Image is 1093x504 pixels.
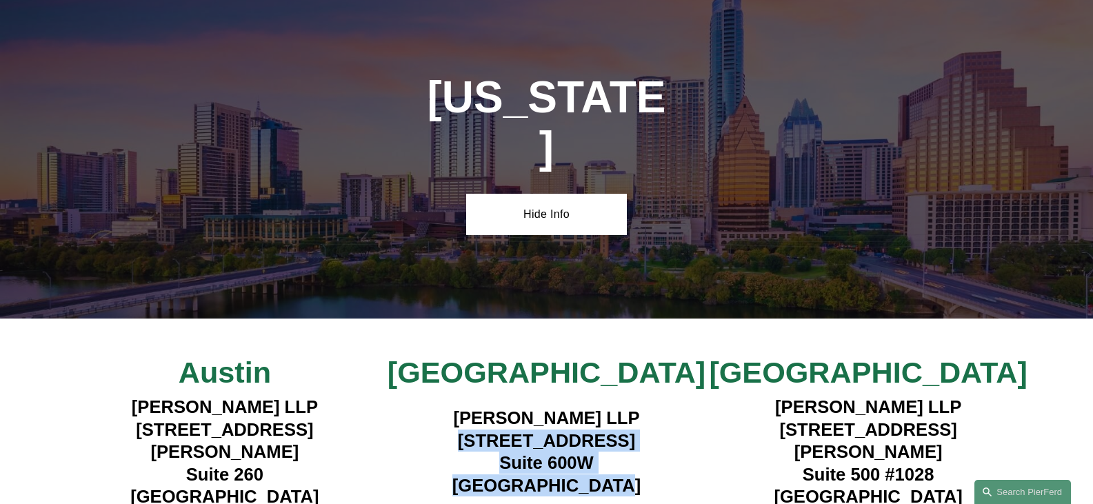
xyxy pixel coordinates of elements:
h4: [PERSON_NAME] LLP [STREET_ADDRESS] Suite 600W [GEOGRAPHIC_DATA] [385,407,708,496]
span: Austin [179,356,271,389]
a: Hide Info [466,194,627,235]
h1: [US_STATE] [426,72,668,173]
span: [GEOGRAPHIC_DATA] [388,356,705,389]
span: [GEOGRAPHIC_DATA] [709,356,1027,389]
a: Search this site [974,480,1071,504]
